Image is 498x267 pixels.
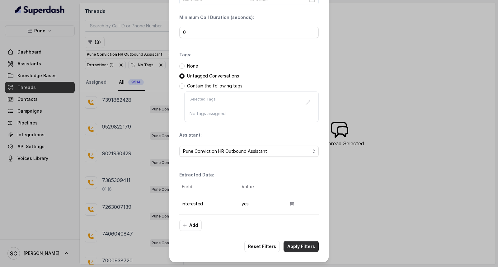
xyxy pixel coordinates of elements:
td: yes [237,193,281,215]
button: Apply Filters [284,241,319,252]
td: interested [179,193,237,215]
span: Pune Conviction HR Outbound Assistant [183,148,310,155]
th: Value [237,180,281,193]
p: Untagged Conversations [187,73,239,79]
p: Minimum Call Duration (seconds): [179,14,254,21]
button: Add [179,220,202,231]
p: No tags assigned [190,110,313,117]
p: Selected Tags [190,97,216,108]
p: Extracted Data: [179,172,214,178]
p: None [187,63,198,69]
p: Assistant: [179,132,202,138]
button: Reset Filters [244,241,280,252]
button: Pune Conviction HR Outbound Assistant [179,146,319,157]
th: Field [179,180,237,193]
p: Contain the following tags [187,83,242,89]
p: Tags: [179,52,191,58]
